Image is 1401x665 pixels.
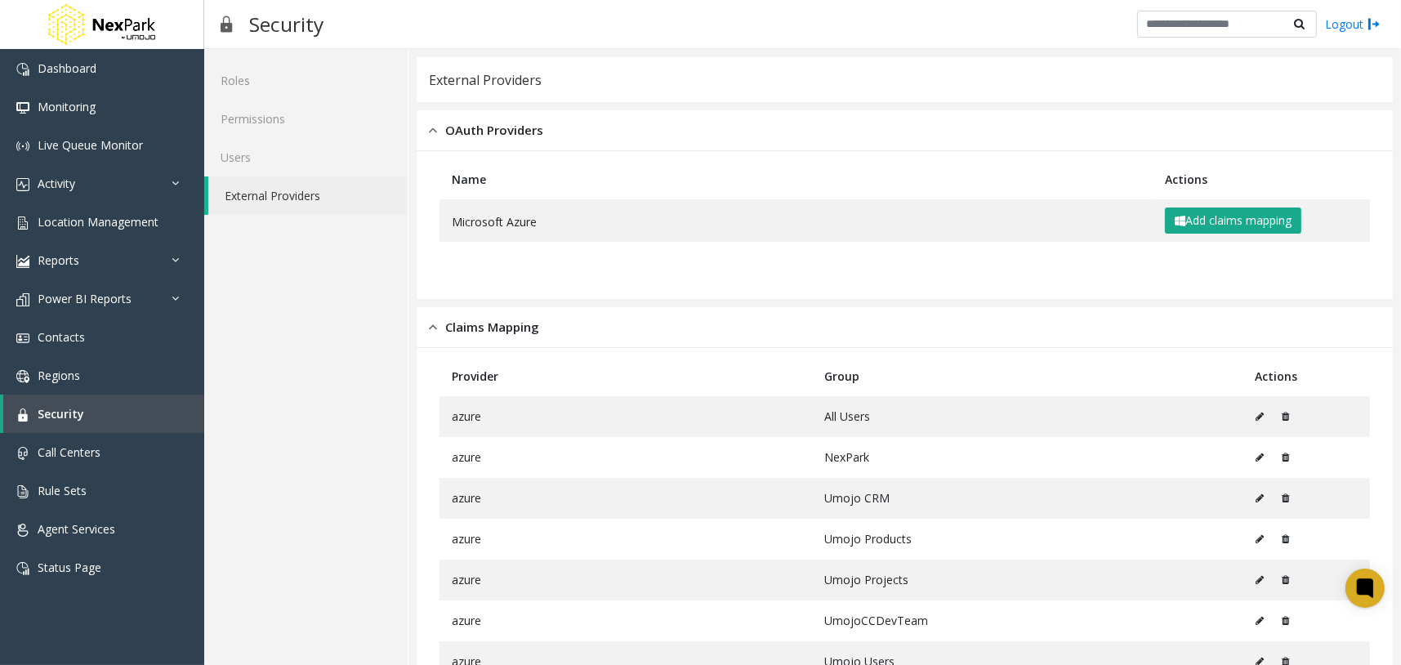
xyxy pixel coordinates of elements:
[221,4,233,44] img: pageIcon
[16,370,29,383] img: 'icon'
[1165,208,1301,234] button: Add claims mapping
[439,396,813,437] td: azure
[38,368,80,383] span: Regions
[439,199,1153,242] td: Microsoft Azure
[38,483,87,498] span: Rule Sets
[439,519,813,560] td: azure
[813,356,1243,396] th: Group
[3,395,204,433] a: Security
[38,60,96,76] span: Dashboard
[813,560,1243,600] td: Umojo Projects
[439,356,813,396] th: Provider
[1325,16,1381,33] a: Logout
[439,478,813,519] td: azure
[204,100,408,138] a: Permissions
[38,444,100,460] span: Call Centers
[1243,356,1370,396] th: Actions
[16,408,29,422] img: 'icon'
[16,101,29,114] img: 'icon'
[1153,159,1370,199] th: Actions
[429,69,542,91] div: External Providers
[38,291,132,306] span: Power BI Reports
[445,318,539,337] span: Claims Mapping
[813,600,1243,641] td: UmojoCCDevTeam
[439,159,1153,199] th: Name
[16,293,29,306] img: 'icon'
[241,4,332,44] h3: Security
[16,63,29,76] img: 'icon'
[38,137,143,153] span: Live Queue Monitor
[429,318,437,337] img: opened
[429,121,437,140] img: opened
[813,396,1243,437] td: All Users
[204,138,408,176] a: Users
[16,485,29,498] img: 'icon'
[16,216,29,230] img: 'icon'
[813,478,1243,519] td: Umojo CRM
[38,214,158,230] span: Location Management
[16,178,29,191] img: 'icon'
[38,176,75,191] span: Activity
[16,524,29,537] img: 'icon'
[813,519,1243,560] td: Umojo Products
[38,521,115,537] span: Agent Services
[204,61,408,100] a: Roles
[208,176,408,215] a: External Providers
[1368,16,1381,33] img: logout
[16,332,29,345] img: 'icon'
[16,447,29,460] img: 'icon'
[16,140,29,153] img: 'icon'
[439,560,813,600] td: azure
[813,437,1243,478] td: NexPark
[38,329,85,345] span: Contacts
[38,406,84,422] span: Security
[445,121,543,140] span: OAuth Providers
[16,562,29,575] img: 'icon'
[38,99,96,114] span: Monitoring
[439,600,813,641] td: azure
[439,437,813,478] td: azure
[38,560,101,575] span: Status Page
[16,255,29,268] img: 'icon'
[38,252,79,268] span: Reports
